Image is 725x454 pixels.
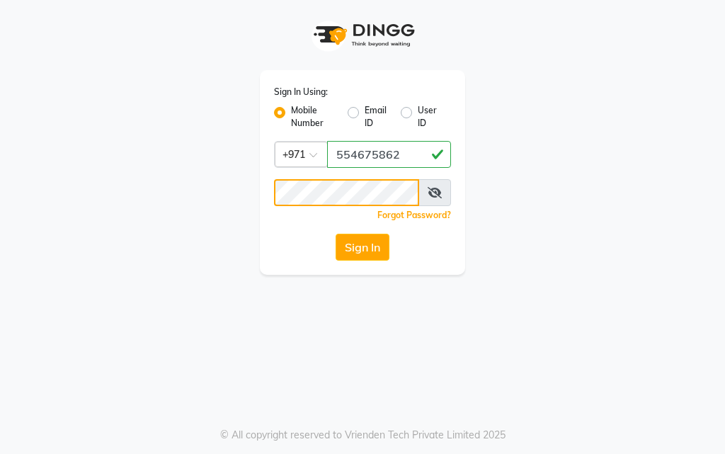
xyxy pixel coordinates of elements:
label: Email ID [365,104,389,130]
label: Mobile Number [291,104,336,130]
label: User ID [418,104,440,130]
label: Sign In Using: [274,86,328,98]
button: Sign In [336,234,389,261]
input: Username [327,141,451,168]
img: logo1.svg [306,14,419,56]
input: Username [274,179,419,206]
a: Forgot Password? [377,210,451,220]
